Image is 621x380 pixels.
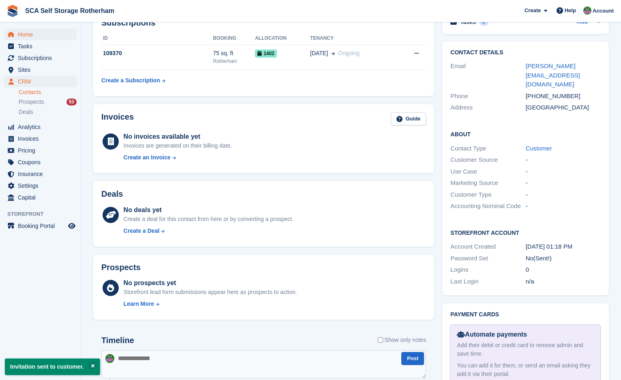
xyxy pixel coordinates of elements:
[105,354,114,363] img: Sarah Race
[310,32,396,45] th: Tenancy
[4,133,77,144] a: menu
[450,254,525,263] div: Password Set
[101,112,134,126] h2: Invoices
[124,153,171,162] div: Create an Invoice
[457,361,594,378] div: You can add it for them, or send an email asking they add it via their portal.
[450,92,525,101] div: Phone
[18,157,66,168] span: Coupons
[18,76,66,87] span: CRM
[19,88,77,96] a: Contacts
[124,132,232,142] div: No invoices available yet
[310,49,328,58] span: [DATE]
[67,221,77,231] a: Preview store
[124,227,160,235] div: Create a Deal
[101,18,426,28] h2: Subscriptions
[450,228,601,236] h2: Storefront Account
[18,41,66,52] span: Tasks
[124,300,297,308] a: Learn More
[526,277,601,286] div: n/a
[450,190,525,200] div: Customer Type
[450,311,601,318] h2: Payment cards
[213,32,255,45] th: Booking
[526,178,601,188] div: -
[4,180,77,191] a: menu
[450,167,525,176] div: Use Case
[577,17,588,27] a: Add
[6,5,19,17] img: stora-icon-8386f47178a22dfd0bd8f6a31ec36ba5ce8667c1dd55bd0f319d3a0aa187defe.svg
[4,41,77,52] a: menu
[101,76,160,85] div: Create a Subscription
[18,192,66,203] span: Capital
[18,220,66,232] span: Booking Portal
[401,352,424,365] button: Post
[124,142,232,150] div: Invoices are generated on their billing date.
[213,49,255,58] div: 75 sq. ft
[526,265,601,275] div: 0
[526,167,601,176] div: -
[22,4,118,17] a: SCA Self Storage Rotherham
[583,6,591,15] img: Sarah Race
[526,202,601,211] div: -
[526,103,601,112] div: [GEOGRAPHIC_DATA]
[18,52,66,64] span: Subscriptions
[526,92,601,101] div: [PHONE_NUMBER]
[213,58,255,65] div: Rotherham
[101,263,141,272] h2: Prospects
[18,180,66,191] span: Settings
[525,6,541,15] span: Create
[450,265,525,275] div: Logins
[450,144,525,153] div: Contact Type
[255,32,310,45] th: Allocation
[4,220,77,232] a: menu
[533,255,552,262] span: (Sent!)
[101,336,134,345] h2: Timeline
[450,103,525,112] div: Address
[124,227,293,235] a: Create a Deal
[479,18,488,26] div: 0
[4,29,77,40] a: menu
[450,277,525,286] div: Last Login
[450,155,525,165] div: Customer Source
[101,49,213,58] div: 109370
[593,7,614,15] span: Account
[4,157,77,168] a: menu
[526,242,601,251] div: [DATE] 01:18 PM
[19,98,77,106] a: Prospects 53
[101,32,213,45] th: ID
[450,242,525,251] div: Account Created
[4,145,77,156] a: menu
[101,189,123,199] h2: Deals
[4,168,77,180] a: menu
[18,64,66,75] span: Sites
[66,99,77,105] div: 53
[378,336,426,344] label: Show only notes
[124,278,297,288] div: No prospects yet
[4,121,77,133] a: menu
[338,50,360,56] span: Ongoing
[4,76,77,87] a: menu
[450,130,601,138] h2: About
[5,359,100,375] p: Invitation sent to customer.
[460,18,476,26] h2: Tasks
[18,168,66,180] span: Insurance
[526,145,552,152] a: Customer
[450,202,525,211] div: Accounting Nominal Code
[526,254,601,263] div: No
[4,52,77,64] a: menu
[124,205,293,215] div: No deals yet
[565,6,576,15] span: Help
[18,145,66,156] span: Pricing
[526,62,580,88] a: [PERSON_NAME][EMAIL_ADDRESS][DOMAIN_NAME]
[18,29,66,40] span: Home
[19,98,44,106] span: Prospects
[526,190,601,200] div: -
[450,62,525,89] div: Email
[450,49,601,56] h2: Contact Details
[450,178,525,188] div: Marketing Source
[7,210,81,218] span: Storefront
[124,153,232,162] a: Create an Invoice
[124,300,154,308] div: Learn More
[19,108,33,116] span: Deals
[457,330,594,339] div: Automate payments
[391,112,426,126] a: Guide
